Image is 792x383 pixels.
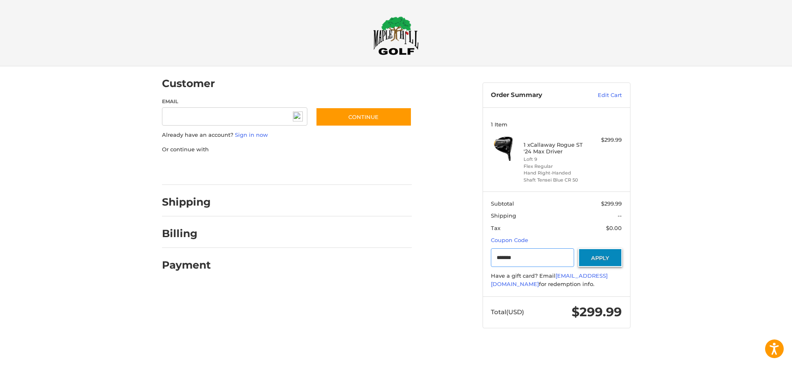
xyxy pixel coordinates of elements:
[524,170,587,177] li: Hand Right-Handed
[162,227,210,240] h2: Billing
[491,272,608,287] a: [EMAIL_ADDRESS][DOMAIN_NAME]
[162,145,412,154] p: Or continue with
[491,121,622,128] h3: 1 Item
[235,131,268,138] a: Sign in now
[601,200,622,207] span: $299.99
[491,225,500,231] span: Tax
[578,248,622,267] button: Apply
[491,248,574,267] input: Gift Certificate or Coupon Code
[491,237,528,243] a: Coupon Code
[491,91,580,99] h3: Order Summary
[316,107,412,126] button: Continue
[293,112,303,121] img: npw-badge-icon-locked.svg
[524,163,587,170] li: Flex Regular
[162,77,215,90] h2: Customer
[618,212,622,219] span: --
[162,259,211,271] h2: Payment
[159,162,221,177] iframe: PayPal-paypal
[373,16,419,55] img: Maple Hill Golf
[491,272,622,288] div: Have a gift card? Email for redemption info.
[162,131,412,139] p: Already have an account?
[589,136,622,144] div: $299.99
[491,212,516,219] span: Shipping
[524,156,587,163] li: Loft 9
[491,308,524,316] span: Total (USD)
[162,196,211,208] h2: Shipping
[524,177,587,184] li: Shaft Tensei Blue CR 50
[491,200,514,207] span: Subtotal
[572,304,622,320] span: $299.99
[606,225,622,231] span: $0.00
[229,162,292,177] iframe: PayPal-paylater
[162,98,308,105] label: Email
[299,162,362,177] iframe: PayPal-venmo
[524,141,587,155] h4: 1 x Callaway Rogue ST '24 Max Driver
[580,91,622,99] a: Edit Cart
